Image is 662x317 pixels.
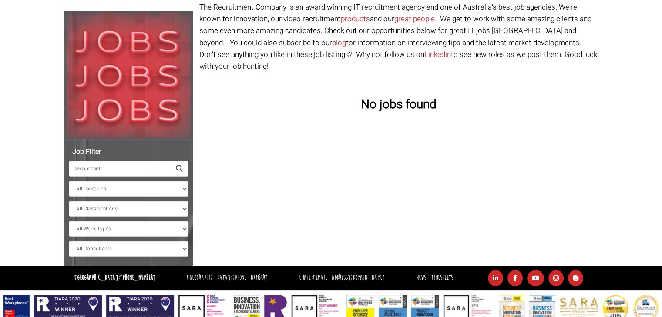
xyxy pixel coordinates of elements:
[69,148,188,156] h5: Job Filter
[199,1,598,72] p: The Recruitment Company is an award winning IT recruitment agency and one of Australia's best job...
[297,272,387,284] li: Email:
[232,274,268,282] a: [PHONE_NUMBER]
[332,37,346,48] a: blog
[74,274,155,282] strong: [GEOGRAPHIC_DATA]:
[69,161,171,177] input: Search
[120,274,155,282] a: [PHONE_NUMBER]
[416,274,426,282] a: News
[424,49,451,60] a: Linkedin
[341,13,370,24] a: products
[313,274,385,282] a: [EMAIL_ADDRESS][DOMAIN_NAME]
[394,13,435,24] a: great people
[431,274,453,282] a: Timesheets
[185,272,270,284] li: [GEOGRAPHIC_DATA]:
[64,11,193,139] img: Jobs, Jobs, Jobs
[199,98,598,112] h3: No jobs found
